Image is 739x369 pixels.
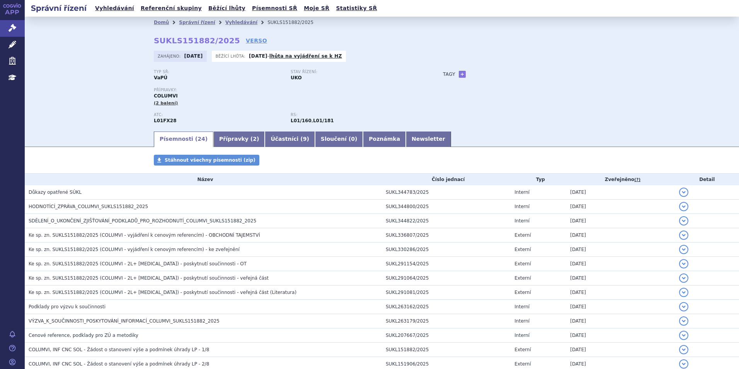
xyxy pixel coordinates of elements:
button: detail [679,359,688,369]
td: SUKL291081/2025 [382,285,511,300]
a: Vyhledávání [225,20,257,25]
td: [DATE] [566,300,675,314]
span: Externí [514,275,531,281]
span: Ke sp. zn. SUKLS151882/2025 (COLUMVI - vyjádření k cenovým referencím) - ke zveřejnění [29,247,240,252]
h2: Správní řízení [25,3,93,14]
td: [DATE] [566,185,675,200]
span: Externí [514,232,531,238]
strong: monoklonální protilátky a konjugáty protilátka – léčivo [291,118,312,123]
a: Vyhledávání [93,3,136,14]
button: detail [679,302,688,311]
abbr: (?) [634,177,640,183]
a: Přípravky (2) [213,132,265,147]
th: Zveřejněno [566,174,675,185]
td: [DATE] [566,314,675,328]
button: detail [679,216,688,226]
a: Referenční skupiny [138,3,204,14]
td: SUKL330286/2025 [382,243,511,257]
span: Interní [514,190,530,195]
span: (2 balení) [154,101,178,106]
td: SUKL344822/2025 [382,214,511,228]
span: Interní [514,218,530,224]
span: 9 [303,136,307,142]
span: Externí [514,261,531,266]
strong: [DATE] [184,53,203,59]
span: 2 [253,136,257,142]
span: HODNOTÍCÍ_ZPRÁVA_COLUMVI_SUKLS151882_2025 [29,204,148,209]
button: detail [679,273,688,283]
span: COLUMVI [154,93,178,99]
span: Ke sp. zn. SUKLS151882/2025 (COLUMVI - 2L+ DLBCL) - poskytnutí součinnosti - veřejná část [29,275,269,281]
span: Ke sp. zn. SUKLS151882/2025 (COLUMVI - vyjádření k cenovým referencím) - OBCHODNÍ TAJEMSTVÍ [29,232,260,238]
div: , [291,113,427,124]
a: Písemnosti (24) [154,132,213,147]
span: 0 [351,136,355,142]
span: Interní [514,304,530,309]
td: SUKL291154/2025 [382,257,511,271]
th: Název [25,174,382,185]
span: VÝZVA_K_SOUČINNOSTI_POSKYTOVÁNÍ_INFORMACÍ_COLUMVI_SUKLS151882_2025 [29,318,220,324]
a: Stáhnout všechny písemnosti (zip) [154,155,259,166]
th: Detail [675,174,739,185]
strong: SUKLS151882/2025 [154,36,240,45]
button: detail [679,331,688,340]
td: [DATE] [566,285,675,300]
p: Přípravky: [154,88,427,92]
span: Cenové reference, podklady pro ZÚ a metodiky [29,333,138,338]
span: Interní [514,318,530,324]
p: - [249,53,342,59]
strong: glofitamab pro indikaci relabující / refrakterní difuzní velkobuněčný B-lymfom (DLBCL) [313,118,334,123]
p: RS: [291,113,420,117]
span: Zahájeno: [158,53,182,59]
a: lhůta na vyjádření se k HZ [269,53,342,59]
span: 24 [198,136,205,142]
span: Externí [514,290,531,295]
th: Typ [511,174,566,185]
a: Newsletter [406,132,451,147]
button: detail [679,316,688,326]
button: detail [679,345,688,354]
span: COLUMVI, INF CNC SOL - Žádost o stanovení výše a podmínek úhrady LP - 2/8 [29,361,209,367]
button: detail [679,288,688,297]
td: SUKL344800/2025 [382,200,511,214]
button: detail [679,259,688,268]
td: SUKL336807/2025 [382,228,511,243]
button: detail [679,231,688,240]
button: detail [679,188,688,197]
td: [DATE] [566,257,675,271]
a: Účastníci (9) [265,132,315,147]
a: Statistiky SŘ [334,3,379,14]
a: Moje SŘ [301,3,332,14]
td: [DATE] [566,243,675,257]
td: [DATE] [566,328,675,343]
td: SUKL263162/2025 [382,300,511,314]
a: Poznámka [363,132,406,147]
a: Písemnosti SŘ [250,3,300,14]
td: [DATE] [566,214,675,228]
span: Interní [514,204,530,209]
span: Externí [514,347,531,352]
p: ATC: [154,113,283,117]
li: SUKLS151882/2025 [267,17,324,28]
span: Externí [514,247,531,252]
a: Správní řízení [179,20,215,25]
p: Stav řízení: [291,70,420,74]
td: SUKL344783/2025 [382,185,511,200]
a: Běžící lhůty [206,3,248,14]
span: Interní [514,333,530,338]
td: SUKL291064/2025 [382,271,511,285]
p: Typ SŘ: [154,70,283,74]
a: + [459,71,466,78]
span: Běžící lhůta: [216,53,247,59]
span: SDĚLENÍ_O_UKONČENÍ_ZJIŠŤOVÁNÍ_PODKLADŮ_PRO_ROZHODNUTÍ_COLUMVI_SUKLS151882_2025 [29,218,256,224]
span: Podklady pro výzvu k součinnosti [29,304,106,309]
td: SUKL263179/2025 [382,314,511,328]
td: [DATE] [566,228,675,243]
span: Externí [514,361,531,367]
h3: Tagy [443,70,455,79]
span: Stáhnout všechny písemnosti (zip) [165,157,255,163]
td: [DATE] [566,343,675,357]
strong: UKO [291,75,302,80]
strong: GLOFITAMAB [154,118,177,123]
span: Důkazy opatřené SÚKL [29,190,82,195]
